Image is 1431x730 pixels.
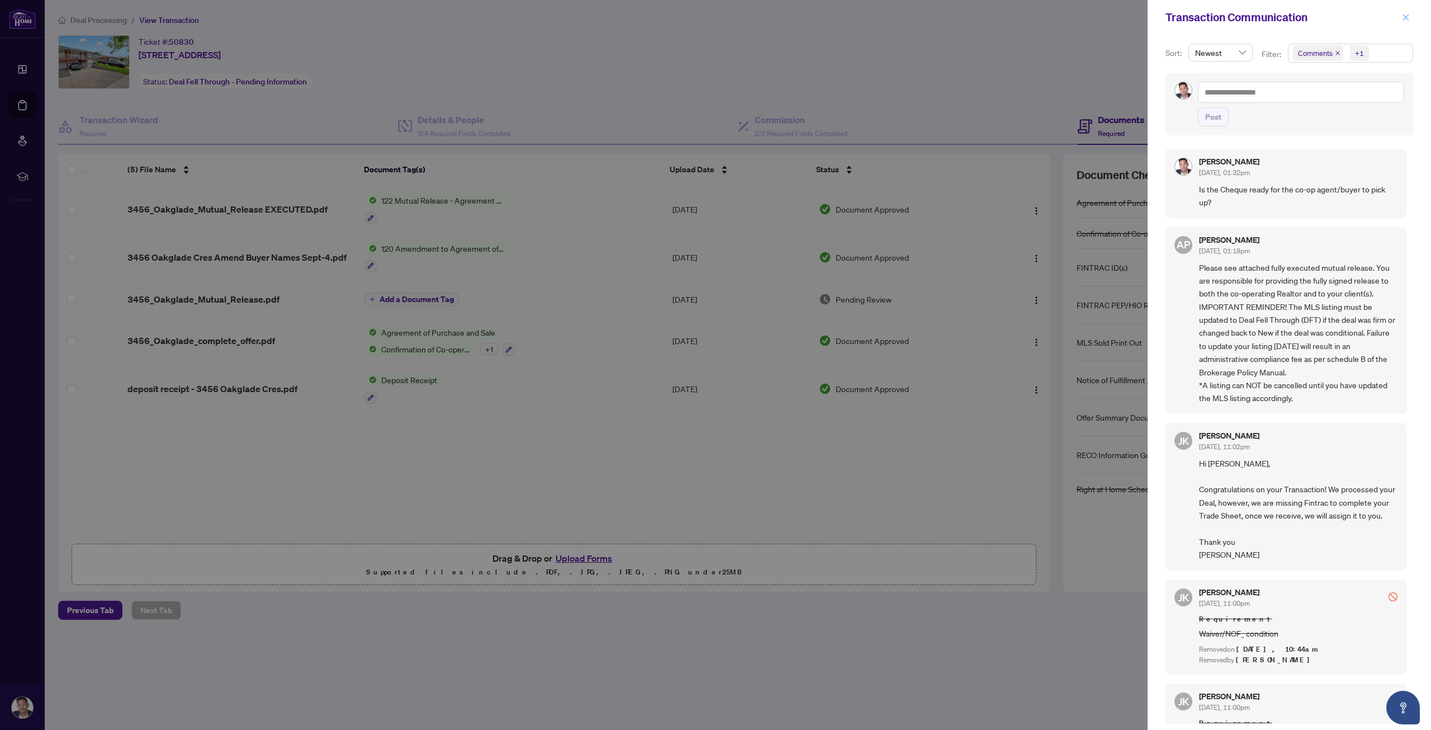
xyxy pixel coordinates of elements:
span: [DATE], 11:02pm [1199,442,1250,451]
span: Waiver/NOF_ condition [1199,627,1397,640]
span: Comments [1293,45,1343,61]
span: [DATE], 10:44am [1236,644,1320,654]
span: JK [1178,590,1189,605]
span: Is the Cheque ready for the co-op agent/buyer to pick up? [1199,183,1397,209]
h5: [PERSON_NAME] [1199,158,1259,166]
span: stop [1389,696,1397,705]
span: [DATE], 11:00pm [1199,703,1250,712]
p: Sort: [1165,47,1184,59]
span: Comments [1298,48,1333,59]
h5: [PERSON_NAME] [1199,588,1259,596]
button: Post [1198,107,1229,126]
span: JK [1178,433,1189,449]
span: [DATE], 01:32pm [1199,168,1250,177]
span: AP [1177,237,1190,252]
span: Newest [1195,44,1246,61]
div: Removed by [1199,655,1397,666]
h5: [PERSON_NAME] [1199,693,1259,700]
span: Hi [PERSON_NAME], Congratulations on your Transaction! We processed your Deal, however, we are mi... [1199,457,1397,562]
span: Please see attached fully executed mutual release. You are responsible for providing the fully si... [1199,261,1397,405]
p: Filter: [1262,48,1283,60]
h5: [PERSON_NAME] [1199,236,1259,244]
button: Open asap [1386,691,1420,724]
span: [DATE], 01:18pm [1199,247,1250,255]
div: Transaction Communication [1165,9,1399,26]
span: close [1335,50,1340,56]
span: [DATE], 11:00pm [1199,599,1250,607]
div: Removed on [1199,644,1397,655]
span: [PERSON_NAME] [1236,655,1316,665]
img: Profile Icon [1175,82,1192,99]
span: Requirement [1199,718,1397,729]
img: Profile Icon [1175,158,1192,175]
span: Requirement [1199,614,1397,625]
span: JK [1178,694,1189,709]
span: stop [1389,592,1397,601]
h5: [PERSON_NAME] [1199,432,1259,440]
span: close [1402,13,1410,21]
div: +1 [1355,48,1364,59]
